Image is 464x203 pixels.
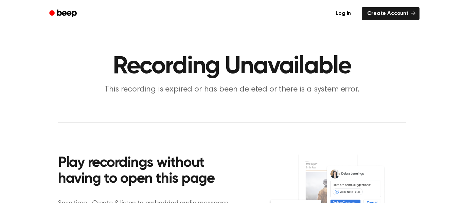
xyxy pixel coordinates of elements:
a: Beep [44,7,83,20]
p: This recording is expired or has been deleted or there is a system error. [102,84,362,95]
a: Log in [329,6,358,21]
a: Create Account [362,7,420,20]
h1: Recording Unavailable [58,54,406,79]
h2: Play recordings without having to open this page [58,155,241,187]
